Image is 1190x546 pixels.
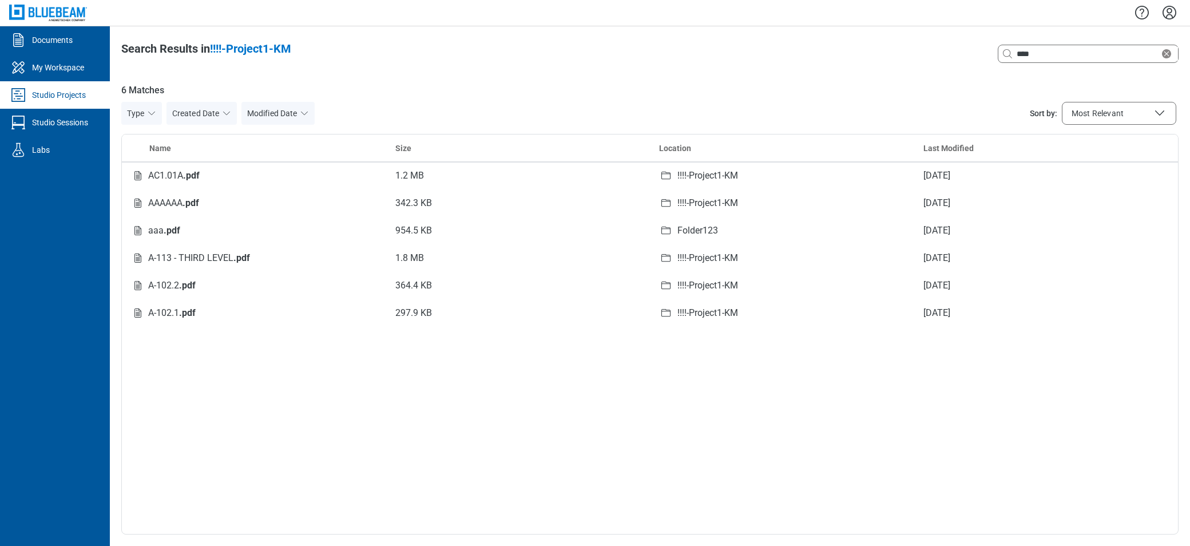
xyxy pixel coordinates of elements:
[677,251,738,265] div: !!!!-Project1-KM
[914,162,1179,189] td: [DATE]
[9,86,27,104] svg: Studio Projects
[32,34,73,46] div: Documents
[148,280,196,291] span: A-102.2
[386,272,650,299] td: 364.4 KB
[179,280,196,291] em: .pdf
[148,197,199,208] span: AAAAAA
[131,279,145,292] svg: File-icon
[131,196,145,210] svg: File-icon
[677,196,738,210] div: !!!!-Project1-KM
[677,306,738,320] div: !!!!-Project1-KM
[386,162,650,189] td: 1.2 MB
[1030,108,1057,119] span: Sort by:
[148,252,250,263] span: A-113 - THIRD LEVEL
[121,84,1179,97] span: 6 Matches
[9,113,27,132] svg: Studio Sessions
[386,189,650,217] td: 342.3 KB
[32,62,84,73] div: My Workspace
[9,31,27,49] svg: Documents
[121,41,291,57] div: Search Results in
[659,224,673,238] svg: folder-icon
[677,169,738,183] div: !!!!-Project1-KM
[131,169,145,183] svg: File-icon
[166,102,237,125] button: Created Date
[148,307,196,318] span: A-102.1
[32,89,86,101] div: Studio Projects
[914,189,1179,217] td: [DATE]
[122,134,1178,327] table: bb-data-table
[233,252,250,263] em: .pdf
[183,170,200,181] em: .pdf
[677,279,738,292] div: !!!!-Project1-KM
[677,224,718,238] div: Folder123
[131,224,145,238] svg: File-icon
[998,45,1179,63] div: Clear search
[386,244,650,272] td: 1.8 MB
[210,42,291,56] span: !!!!-Project1-KM
[914,217,1179,244] td: [DATE]
[1072,108,1124,119] span: Most Relevant
[164,225,180,236] em: .pdf
[914,299,1179,327] td: [DATE]
[914,272,1179,299] td: [DATE]
[131,306,145,320] svg: File-icon
[9,58,27,77] svg: My Workspace
[1062,102,1176,125] button: Sort by:
[121,102,162,125] button: Type
[9,141,27,159] svg: Labs
[131,251,145,265] svg: File-icon
[1160,47,1178,61] div: Clear search
[179,307,196,318] em: .pdf
[386,217,650,244] td: 954.5 KB
[148,225,180,236] span: aaa
[659,196,673,210] svg: folder-icon
[9,5,87,21] img: Bluebeam, Inc.
[659,306,673,320] svg: folder-icon
[659,169,673,183] svg: folder-icon
[386,299,650,327] td: 297.9 KB
[241,102,315,125] button: Modified Date
[914,244,1179,272] td: [DATE]
[659,251,673,265] svg: folder-icon
[32,117,88,128] div: Studio Sessions
[148,170,200,181] span: AC1.01A
[659,279,673,292] svg: folder-icon
[183,197,199,208] em: .pdf
[1160,3,1179,22] button: Settings
[32,144,50,156] div: Labs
